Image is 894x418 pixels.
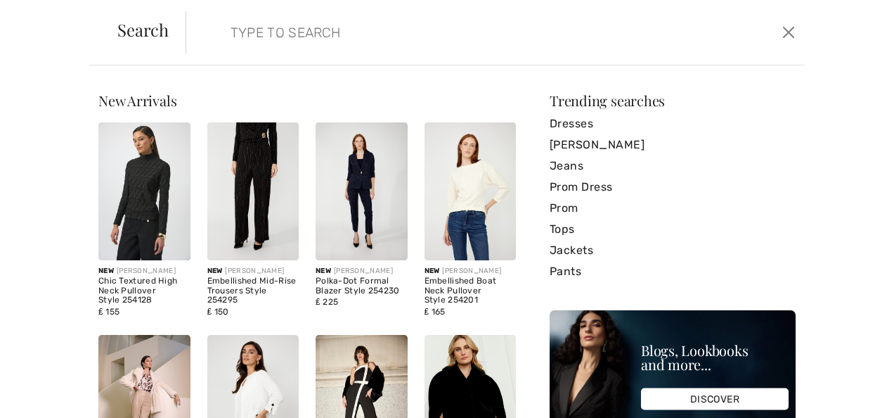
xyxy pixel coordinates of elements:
[316,122,408,260] img: Polka-Dot Formal Blazer Style 254230. Navy
[98,307,119,317] span: ₤ 155
[641,343,789,372] div: Blogs, Lookbooks and more...
[98,266,190,277] div: [PERSON_NAME]
[98,277,190,305] div: Chic Textured High Neck Pullover Style 254128
[550,177,796,198] a: Prom Dress
[550,261,796,282] a: Pants
[550,94,796,108] div: Trending searches
[207,266,299,277] div: [PERSON_NAME]
[778,21,799,44] button: Close
[550,198,796,219] a: Prom
[207,267,223,275] span: New
[425,122,517,260] img: Embellished Boat Neck Pullover Style 254201. Vanilla
[550,156,796,177] a: Jeans
[550,240,796,261] a: Jackets
[550,134,796,156] a: [PERSON_NAME]
[207,277,299,305] div: Embellished Mid-Rise Trousers Style 254295
[316,267,331,275] span: New
[425,267,440,275] span: New
[316,297,338,307] span: ₤ 225
[98,122,190,260] img: Chic Textured High Neck Pullover Style 254128. Black
[316,277,408,296] div: Polka-Dot Formal Blazer Style 254230
[550,219,796,240] a: Tops
[641,388,789,410] div: DISCOVER
[425,266,517,277] div: [PERSON_NAME]
[117,21,169,38] span: Search
[425,307,446,317] span: ₤ 165
[98,91,176,110] span: New Arrivals
[316,266,408,277] div: [PERSON_NAME]
[425,277,517,305] div: Embellished Boat Neck Pullover Style 254201
[207,307,229,317] span: ₤ 150
[207,122,299,260] img: Embellished Mid-Rise Trousers Style 254295. Black/Gold
[32,10,60,23] span: Help
[220,11,639,53] input: TYPE TO SEARCH
[98,267,114,275] span: New
[550,113,796,134] a: Dresses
